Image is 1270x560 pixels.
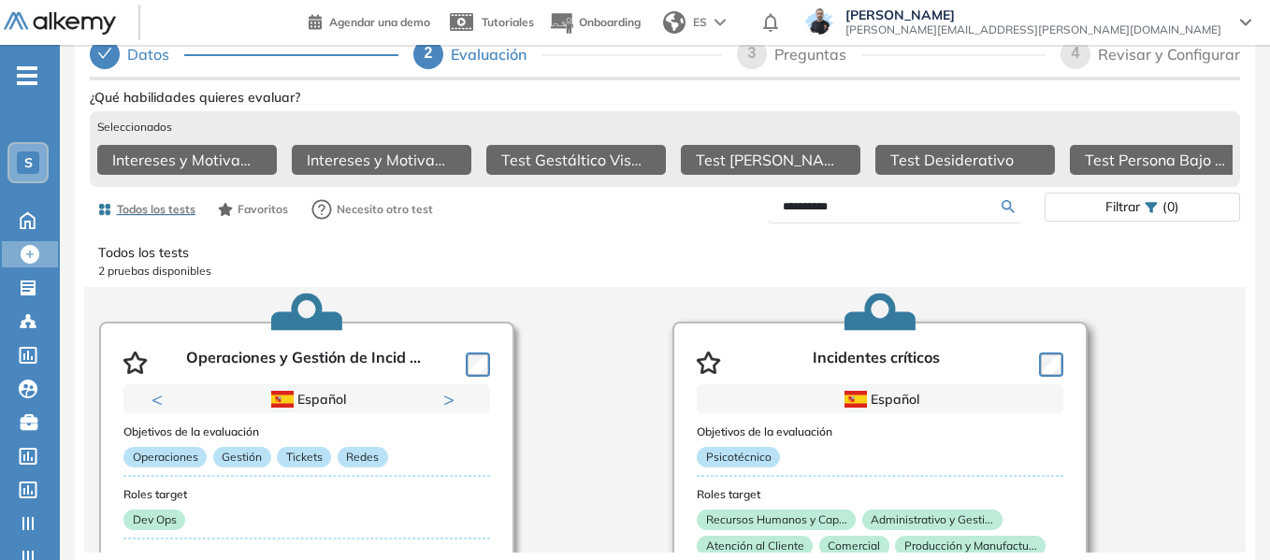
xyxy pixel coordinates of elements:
[309,9,430,32] a: Agendar una demo
[862,510,1003,530] p: Administrativo y Gesti...
[697,425,1063,438] h3: Objetivos de la evaluación
[123,425,490,438] h3: Objetivos de la evaluación
[1162,194,1179,221] span: (0)
[697,447,780,467] p: Psicotécnico
[844,391,867,408] img: ESP
[127,39,184,69] div: Datos
[338,447,388,467] p: Redes
[90,194,203,225] button: Todos los tests
[337,201,433,218] span: Necesito otro test
[4,12,116,36] img: Logo
[813,349,940,377] p: Incidentes críticos
[190,389,424,409] div: Español
[714,19,726,26] img: arrow
[663,11,686,34] img: world
[90,39,398,69] div: Datos
[97,46,112,61] span: check
[774,39,861,69] div: Preguntas
[895,536,1046,556] p: Producción y Manufactu...
[443,390,462,409] button: Next
[123,447,207,467] p: Operaciones
[1105,194,1140,221] span: Filtrar
[238,201,288,218] span: Favoritos
[1061,39,1240,69] div: 4Revisar y Configurar
[303,191,441,228] button: Necesito otro test
[307,149,449,171] span: Intereses y Motivación - Parte 2
[17,74,37,78] i: -
[210,194,296,225] button: Favoritos
[117,201,195,218] span: Todos los tests
[696,149,838,171] span: Test [PERSON_NAME] - Z-Test
[98,263,1232,280] p: 2 pruebas disponibles
[314,414,329,417] button: 2
[1072,45,1080,61] span: 4
[123,510,185,530] p: Dev Ops
[697,536,813,556] p: Atención al Cliente
[737,39,1046,69] div: 3Preguntas
[697,488,1063,501] h3: Roles target
[24,155,33,170] span: S
[425,45,433,61] span: 2
[329,15,430,29] span: Agendar una demo
[97,119,172,136] span: Seleccionados
[213,447,271,467] p: Gestión
[152,390,170,409] button: Previous
[98,243,1232,263] p: Todos los tests
[748,45,757,61] span: 3
[277,447,331,467] p: Tickets
[186,349,421,377] p: Operaciones y Gestión de Incid ...
[284,414,307,417] button: 1
[451,39,541,69] div: Evaluación
[112,149,254,171] span: Intereses y Motivación - Parte 1
[1085,149,1227,171] span: Test Persona Bajo la Lluvia
[1098,39,1240,69] div: Revisar y Configurar
[482,15,534,29] span: Tutoriales
[549,3,641,43] button: Onboarding
[579,15,641,29] span: Onboarding
[123,488,490,501] h3: Roles target
[1176,470,1270,560] iframe: Chat Widget
[845,22,1221,37] span: [PERSON_NAME][EMAIL_ADDRESS][PERSON_NAME][DOMAIN_NAME]
[890,149,1014,171] span: Test Desiderativo
[413,39,722,69] div: 2Evaluación
[271,391,294,408] img: ESP
[819,536,889,556] p: Comercial
[697,510,856,530] p: Recursos Humanos y Cap...
[1176,470,1270,560] div: Widget de chat
[501,149,643,171] span: Test Gestáltico Visomotor [PERSON_NAME]
[90,88,300,108] span: ¿Qué habilidades quieres evaluar?
[763,389,997,409] div: Español
[693,14,707,31] span: ES
[845,7,1221,22] span: [PERSON_NAME]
